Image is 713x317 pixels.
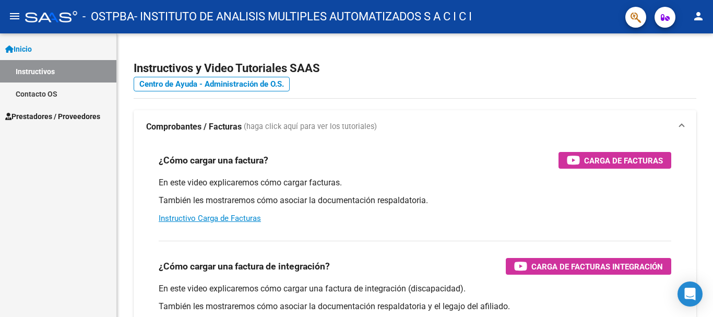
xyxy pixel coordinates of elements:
h2: Instructivos y Video Tutoriales SAAS [134,58,696,78]
span: Inicio [5,43,32,55]
button: Carga de Facturas Integración [506,258,671,275]
span: Carga de Facturas Integración [531,260,663,273]
p: En este video explicaremos cómo cargar facturas. [159,177,671,189]
mat-expansion-panel-header: Comprobantes / Facturas (haga click aquí para ver los tutoriales) [134,110,696,144]
a: Centro de Ayuda - Administración de O.S. [134,77,290,91]
strong: Comprobantes / Facturas [146,121,242,133]
a: Instructivo Carga de Facturas [159,214,261,223]
button: Carga de Facturas [558,152,671,169]
span: Carga de Facturas [584,154,663,167]
mat-icon: person [692,10,705,22]
p: También les mostraremos cómo asociar la documentación respaldatoria y el legajo del afiliado. [159,301,671,312]
p: En este video explicaremos cómo cargar una factura de integración (discapacidad). [159,283,671,295]
mat-icon: menu [8,10,21,22]
p: También les mostraremos cómo asociar la documentación respaldatoria. [159,195,671,206]
span: (haga click aquí para ver los tutoriales) [244,121,377,133]
span: - INSTITUTO DE ANALISIS MULTIPLES AUTOMATIZADOS S A C I C I [134,5,472,28]
span: Prestadores / Proveedores [5,111,100,122]
h3: ¿Cómo cargar una factura de integración? [159,259,330,274]
span: - OSTPBA [82,5,134,28]
h3: ¿Cómo cargar una factura? [159,153,268,168]
div: Open Intercom Messenger [678,281,703,307]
